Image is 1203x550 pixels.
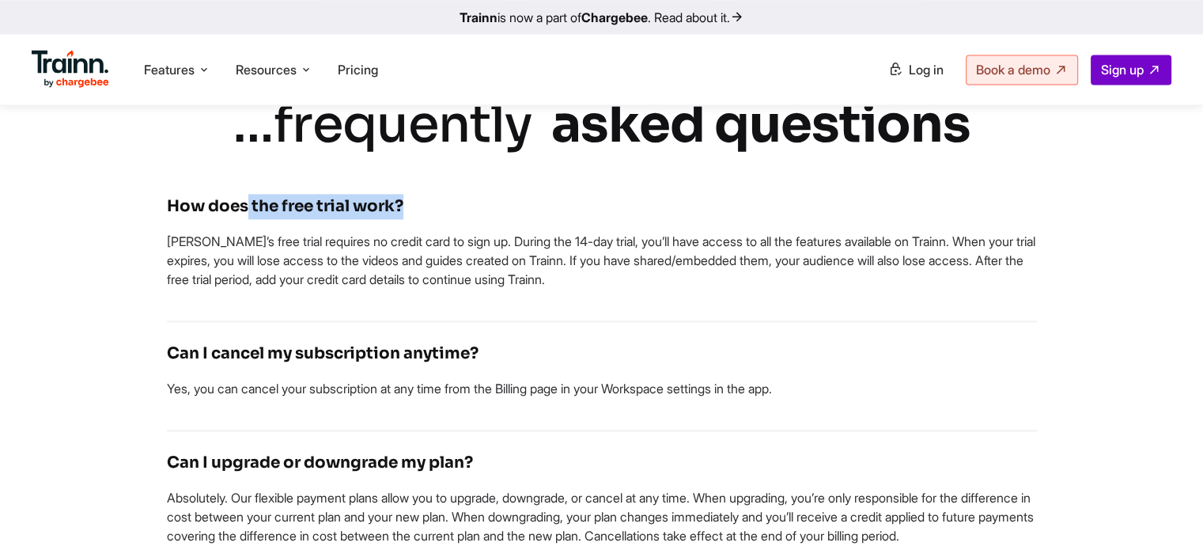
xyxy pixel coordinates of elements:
a: Log in [879,55,953,84]
p: Yes, you can cancel your subscription at any time from the Billing page in your Workspace setting... [167,379,1037,398]
div: … [233,95,970,156]
p: Absolutely. Our flexible payment plans allow you to upgrade, downgrade, or cancel at any time. Wh... [167,488,1037,545]
a: Sign up [1091,55,1171,85]
span: Log in [909,62,944,78]
i: frequently [274,93,532,157]
span: Resources [236,61,297,78]
b: asked questions [551,93,970,157]
img: Trainn Logo [32,50,109,88]
span: Book a demo [976,62,1050,78]
h4: Can I cancel my subscription anytime? [167,341,1037,366]
p: [PERSON_NAME]’s free trial requires no credit card to sign up. During the 14-day trial, you’ll ha... [167,232,1037,289]
a: Book a demo [966,55,1078,85]
a: Pricing [338,62,378,78]
b: Chargebee [581,9,648,25]
b: Trainn [460,9,497,25]
iframe: Chat Widget [1124,474,1203,550]
span: Sign up [1101,62,1144,78]
h4: Can I upgrade or downgrade my plan? [167,450,1037,476]
span: Features [144,61,195,78]
h4: How does the free trial work? [167,194,1037,219]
